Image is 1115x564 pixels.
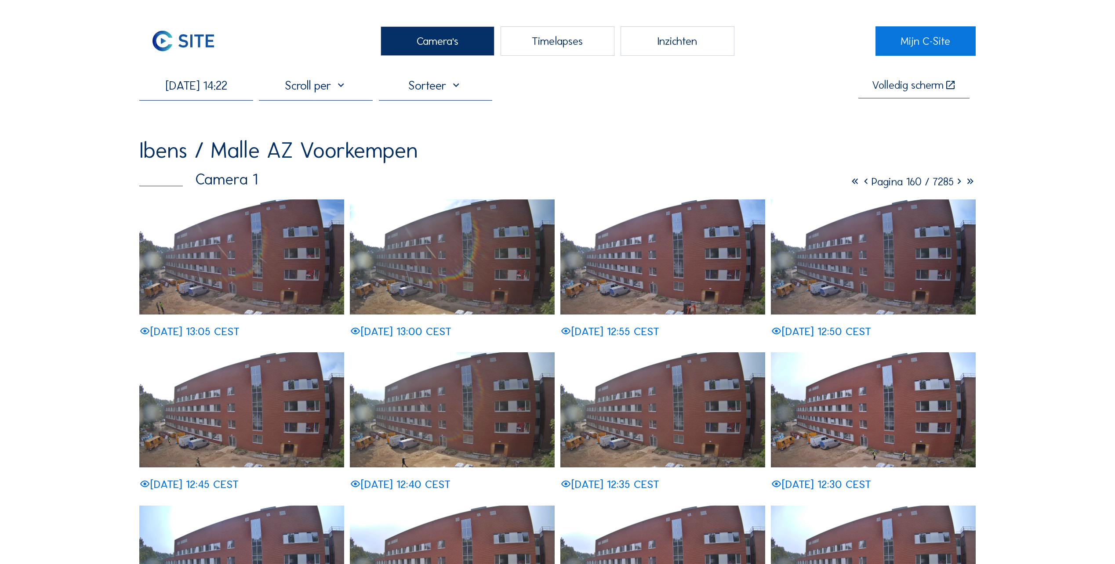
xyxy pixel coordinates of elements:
div: [DATE] 12:50 CEST [771,326,871,337]
div: [DATE] 12:45 CEST [139,479,239,490]
img: image_53532892 [771,199,976,315]
img: image_53532277 [771,352,976,467]
div: [DATE] 13:05 CEST [139,326,240,337]
div: Timelapses [501,26,614,56]
img: image_53532743 [139,352,344,467]
a: C-SITE Logo [139,26,240,56]
img: image_53532573 [350,352,555,467]
input: Zoek op datum 󰅀 [139,78,253,93]
img: image_53533274 [139,199,344,315]
div: [DATE] 12:40 CEST [350,479,450,490]
div: Ibens / Malle AZ Voorkempen [139,139,418,161]
div: Camera 1 [139,172,258,187]
img: C-SITE Logo [139,26,227,56]
img: image_53532966 [560,199,765,315]
div: Camera's [381,26,494,56]
div: [DATE] 12:35 CEST [560,479,659,490]
span: Pagina 160 / 7285 [872,175,954,188]
div: [DATE] 12:55 CEST [560,326,659,337]
img: image_53532432 [560,352,765,467]
div: [DATE] 13:00 CEST [350,326,451,337]
div: Volledig scherm [872,80,944,91]
img: image_53533120 [350,199,555,315]
div: Inzichten [621,26,734,56]
div: [DATE] 12:30 CEST [771,479,871,490]
a: Mijn C-Site [875,26,976,56]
